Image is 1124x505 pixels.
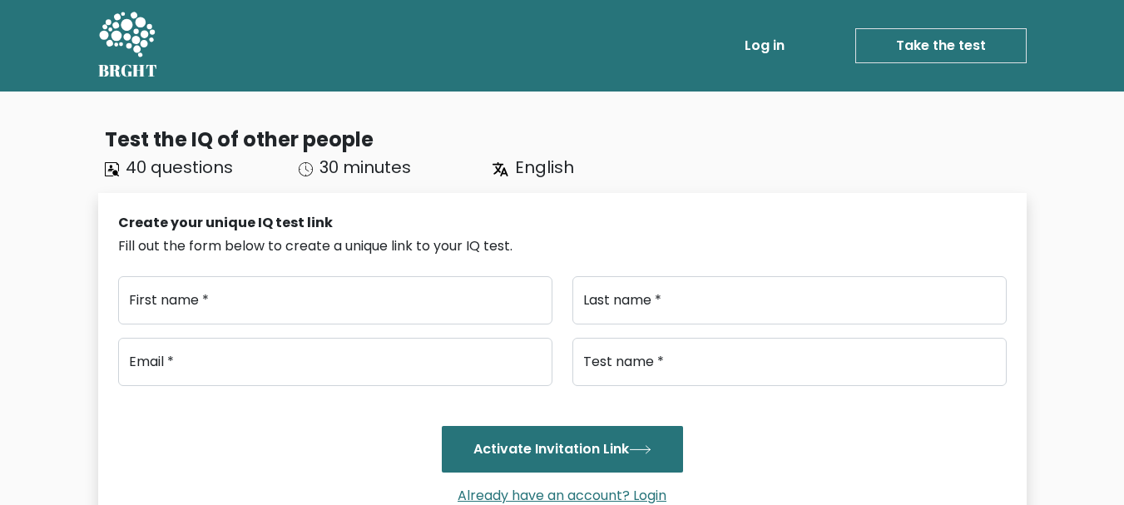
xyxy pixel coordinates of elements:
input: First name [118,276,552,324]
h5: BRGHT [98,61,158,81]
button: Activate Invitation Link [442,426,683,473]
a: Take the test [855,28,1027,63]
a: BRGHT [98,7,158,85]
input: Last name [572,276,1007,324]
span: 40 questions [126,156,233,179]
span: 30 minutes [319,156,411,179]
a: Log in [738,29,791,62]
span: English [515,156,574,179]
input: Email [118,338,552,386]
div: Create your unique IQ test link [118,213,1007,233]
a: Already have an account? Login [451,486,673,505]
div: Fill out the form below to create a unique link to your IQ test. [118,236,1007,256]
input: Test name [572,338,1007,386]
div: Test the IQ of other people [105,125,1027,155]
